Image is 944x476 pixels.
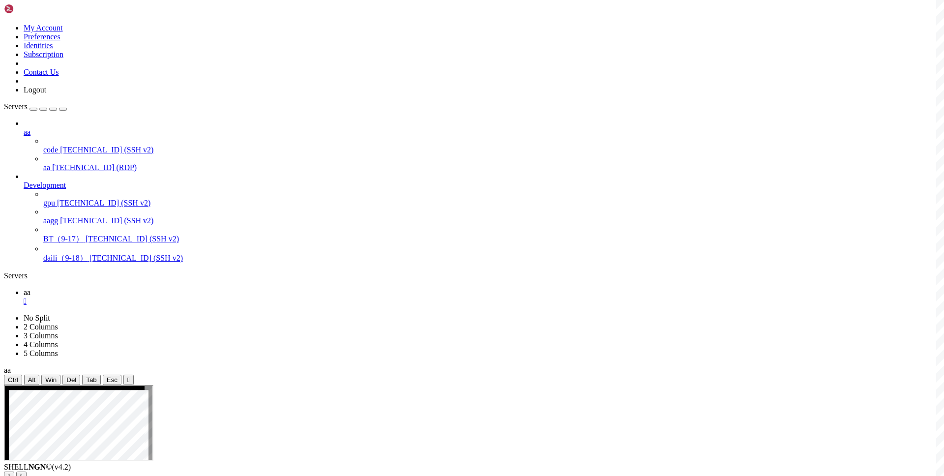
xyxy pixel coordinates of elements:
[43,154,940,172] li: aa [TECHNICAL_ID] (RDP)
[43,225,940,244] li: BT（9-17） [TECHNICAL_ID] (SSH v2)
[89,254,183,262] span: [TECHNICAL_ID] (SSH v2)
[82,375,101,385] button: Tab
[60,216,153,225] span: [TECHNICAL_ID] (SSH v2)
[52,163,137,172] span: [TECHNICAL_ID] (RDP)
[4,375,22,385] button: Ctrl
[107,376,118,384] span: Esc
[24,32,60,41] a: Preferences
[24,288,30,297] span: aa
[8,376,18,384] span: Ctrl
[24,297,940,306] a: 
[29,463,46,471] b: NGN
[24,128,940,137] a: aa
[24,331,58,340] a: 3 Columns
[24,50,63,59] a: Subscription
[4,4,60,14] img: Shellngn
[127,376,130,384] div: 
[43,190,940,208] li: gpu [TECHNICAL_ID] (SSH v2)
[43,253,940,264] a: daili（9-18） [TECHNICAL_ID] (SSH v2)
[43,163,940,172] a: aa [TECHNICAL_ID] (RDP)
[43,235,84,243] span: BT（9-17）
[123,375,134,385] button: 
[24,68,59,76] a: Contact Us
[24,375,40,385] button: Alt
[24,181,66,189] span: Development
[43,163,50,172] span: aa
[24,41,53,50] a: Identities
[24,86,46,94] a: Logout
[24,181,940,190] a: Development
[4,102,28,111] span: Servers
[24,24,63,32] a: My Account
[52,463,71,471] span: 4.2.0
[86,376,97,384] span: Tab
[62,375,80,385] button: Del
[24,119,940,172] li: aa
[24,128,30,136] span: aa
[43,146,58,154] span: code
[66,376,76,384] span: Del
[43,199,940,208] a: gpu [TECHNICAL_ID] (SSH v2)
[24,323,58,331] a: 2 Columns
[24,288,940,306] a: aa
[24,172,940,264] li: Development
[60,146,153,154] span: [TECHNICAL_ID] (SSH v2)
[43,208,940,225] li: aagg [TECHNICAL_ID] (SSH v2)
[43,216,58,225] span: aagg
[43,137,940,154] li: code [TECHNICAL_ID] (SSH v2)
[43,234,940,244] a: BT（9-17） [TECHNICAL_ID] (SSH v2)
[4,463,71,471] span: SHELL ©
[57,199,150,207] span: [TECHNICAL_ID] (SSH v2)
[24,349,58,357] a: 5 Columns
[24,314,50,322] a: No Split
[41,375,60,385] button: Win
[45,376,57,384] span: Win
[86,235,179,243] span: [TECHNICAL_ID] (SSH v2)
[43,244,940,264] li: daili（9-18） [TECHNICAL_ID] (SSH v2)
[43,199,55,207] span: gpu
[28,376,36,384] span: Alt
[43,146,940,154] a: code [TECHNICAL_ID] (SSH v2)
[103,375,121,385] button: Esc
[43,216,940,225] a: aagg [TECHNICAL_ID] (SSH v2)
[4,271,940,280] div: Servers
[43,254,88,262] span: daili（9-18）
[4,102,67,111] a: Servers
[24,340,58,349] a: 4 Columns
[4,366,11,374] span: aa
